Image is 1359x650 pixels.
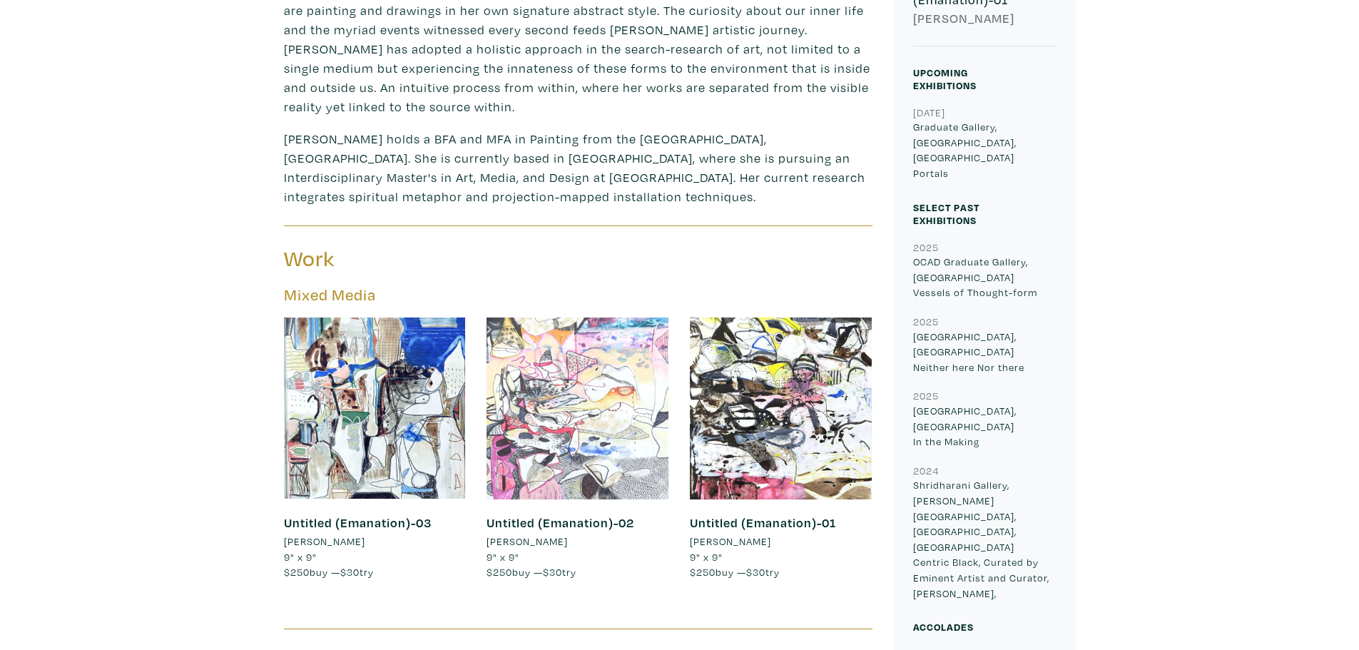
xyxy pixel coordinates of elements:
[284,534,466,549] a: [PERSON_NAME]
[284,565,374,579] span: buy — try
[913,66,977,92] small: Upcoming Exhibitions
[487,550,519,564] span: 9" x 9"
[690,534,872,549] a: [PERSON_NAME]
[487,514,634,531] a: Untitled (Emanation)-02
[913,464,939,477] small: 2024
[913,389,939,402] small: 2025
[913,106,945,119] small: [DATE]
[913,200,979,227] small: Select Past Exhibitions
[284,565,310,579] span: $250
[913,254,1057,300] p: OCAD Graduate Gallery, [GEOGRAPHIC_DATA] Vessels of Thought-form
[284,285,872,305] h5: Mixed Media
[487,534,668,549] a: [PERSON_NAME]
[284,534,365,549] li: [PERSON_NAME]
[284,550,317,564] span: 9" x 9"
[913,315,939,328] small: 2025
[690,550,723,564] span: 9" x 9"
[690,534,771,549] li: [PERSON_NAME]
[690,565,716,579] span: $250
[913,329,1057,375] p: [GEOGRAPHIC_DATA], [GEOGRAPHIC_DATA] Neither here Nor there
[690,514,836,531] a: Untitled (Emanation)-01
[487,565,512,579] span: $250
[284,245,568,273] h3: Work
[913,403,1057,450] p: [GEOGRAPHIC_DATA], [GEOGRAPHIC_DATA] In the Making
[487,565,576,579] span: buy — try
[284,129,872,206] p: [PERSON_NAME] holds a BFA and MFA in Painting from the [GEOGRAPHIC_DATA], [GEOGRAPHIC_DATA]. She ...
[913,11,1057,26] h6: [PERSON_NAME]
[543,565,562,579] span: $30
[746,565,765,579] span: $30
[913,119,1057,181] p: Graduate Gallery, [GEOGRAPHIC_DATA], [GEOGRAPHIC_DATA] Portals
[913,620,974,634] small: Accolades
[690,565,780,579] span: buy — try
[487,534,568,549] li: [PERSON_NAME]
[340,565,360,579] span: $30
[284,514,432,531] a: Untitled (Emanation)-03
[913,477,1057,601] p: Shridharani Gallery, [PERSON_NAME] [GEOGRAPHIC_DATA], [GEOGRAPHIC_DATA], [GEOGRAPHIC_DATA] Centri...
[913,240,939,254] small: 2025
